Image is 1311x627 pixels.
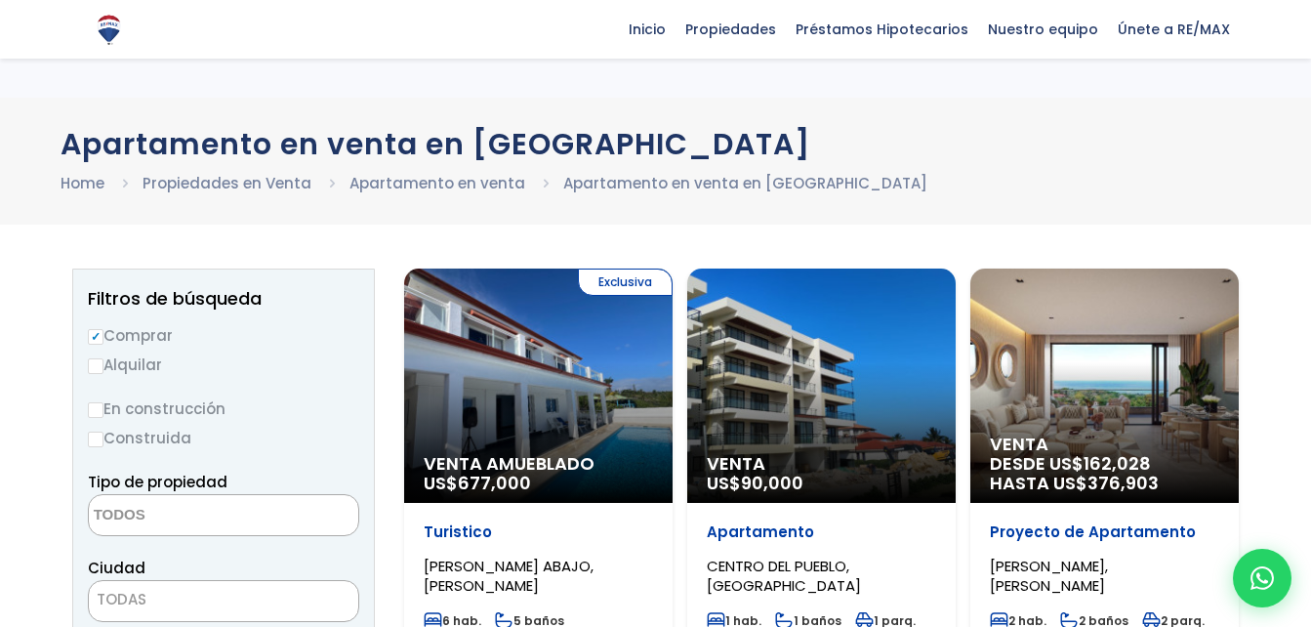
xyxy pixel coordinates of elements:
[89,586,358,613] span: TODAS
[349,173,525,193] a: Apartamento en venta
[97,589,146,609] span: TODAS
[786,15,978,44] span: Préstamos Hipotecarios
[88,432,103,447] input: Construida
[92,13,126,47] img: Logo de REMAX
[88,397,359,421] label: En construcción
[990,522,1219,542] p: Proyecto de Apartamento
[88,358,103,374] input: Alquilar
[563,171,927,195] li: Apartamento en venta en [GEOGRAPHIC_DATA]
[707,471,803,495] span: US$
[707,522,936,542] p: Apartamento
[88,329,103,345] input: Comprar
[88,353,359,377] label: Alquilar
[88,580,359,622] span: TODAS
[1087,471,1159,495] span: 376,903
[424,522,653,542] p: Turistico
[458,471,531,495] span: 677,000
[424,471,531,495] span: US$
[990,454,1219,493] span: DESDE US$
[990,474,1219,493] span: HASTA US$
[88,426,359,450] label: Construida
[88,289,359,309] h2: Filtros de búsqueda
[990,435,1219,454] span: Venta
[424,556,594,596] span: [PERSON_NAME] ABAJO, [PERSON_NAME]
[61,127,1251,161] h1: Apartamento en venta en [GEOGRAPHIC_DATA]
[1084,451,1151,476] span: 162,028
[143,173,311,193] a: Propiedades en Venta
[741,471,803,495] span: 90,000
[1108,15,1240,44] span: Únete a RE/MAX
[424,454,653,474] span: Venta Amueblado
[578,269,673,296] span: Exclusiva
[88,402,103,418] input: En construcción
[619,15,676,44] span: Inicio
[88,472,227,492] span: Tipo de propiedad
[89,495,278,537] textarea: Search
[990,556,1108,596] span: [PERSON_NAME], [PERSON_NAME]
[707,454,936,474] span: Venta
[978,15,1108,44] span: Nuestro equipo
[61,173,104,193] a: Home
[88,558,145,578] span: Ciudad
[707,556,861,596] span: CENTRO DEL PUEBLO, [GEOGRAPHIC_DATA]
[88,323,359,348] label: Comprar
[676,15,786,44] span: Propiedades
